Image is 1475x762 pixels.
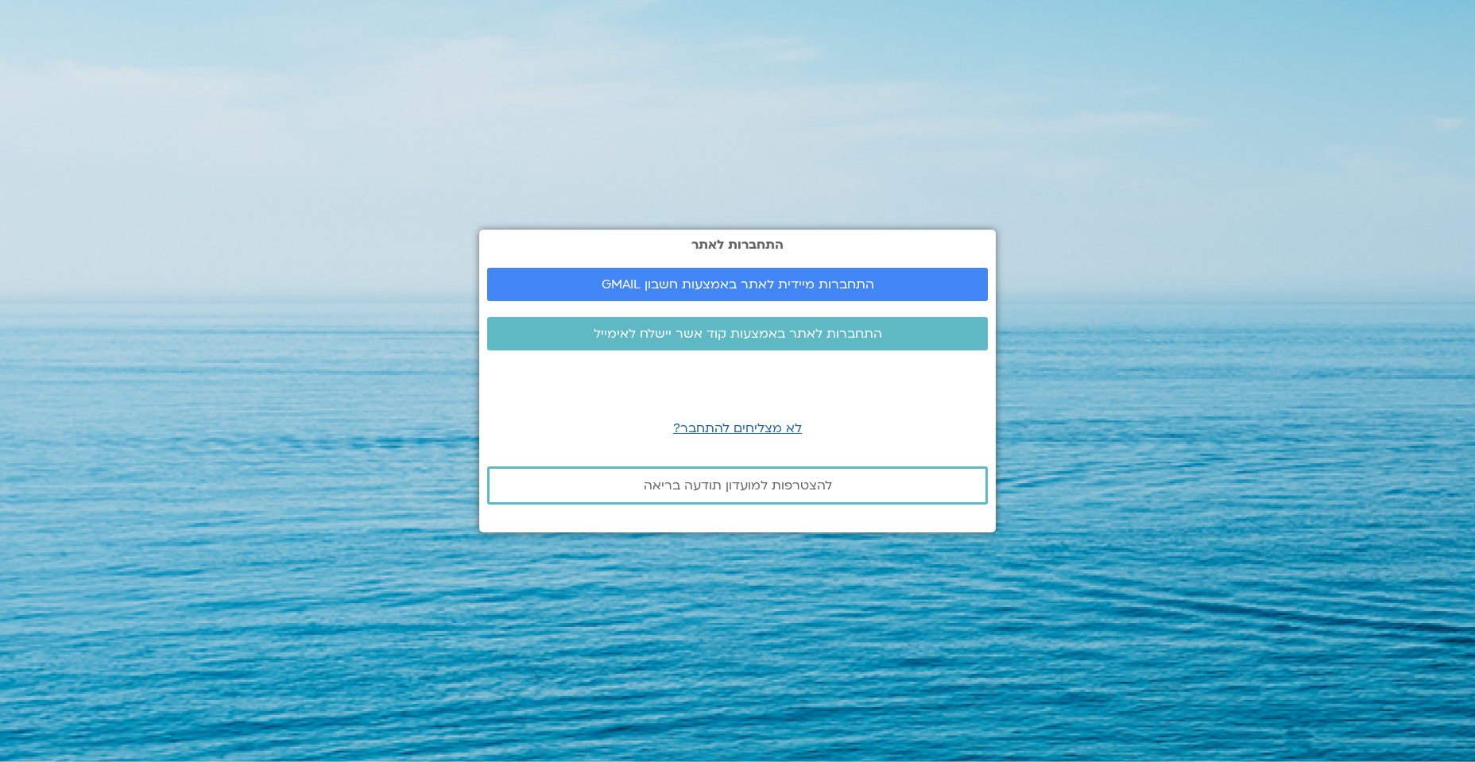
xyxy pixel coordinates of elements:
span: התחברות מיידית לאתר באמצעות חשבון GMAIL [602,277,874,292]
h2: התחברות לאתר [487,238,988,252]
span: להצטרפות למועדון תודעה בריאה [644,478,832,493]
span: התחברות לאתר באמצעות קוד אשר יישלח לאימייל [594,327,882,341]
a: לא מצליחים להתחבר? [673,420,802,437]
a: התחברות מיידית לאתר באמצעות חשבון GMAIL [487,268,988,301]
a: להצטרפות למועדון תודעה בריאה [487,466,988,505]
a: התחברות לאתר באמצעות קוד אשר יישלח לאימייל [487,317,988,350]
